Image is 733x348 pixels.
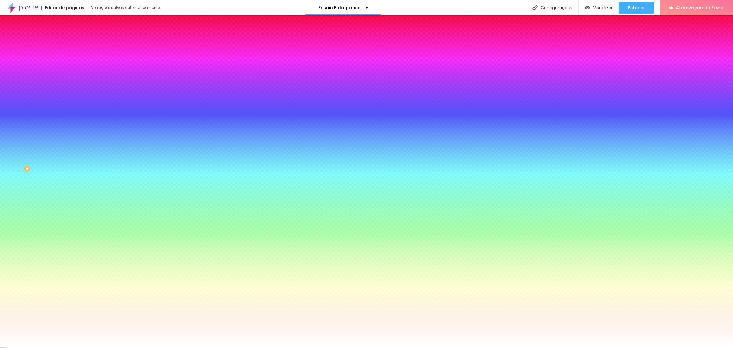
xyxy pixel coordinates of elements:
button: Publicar [619,2,654,14]
font: Ensaio Fotográfico [319,5,361,11]
button: Visualizar [579,2,619,14]
img: Ícone [532,5,538,10]
font: Publicar [628,5,645,11]
font: Visualizar [593,5,613,11]
font: Editor de páginas [45,5,84,11]
img: view-1.svg [585,5,590,10]
font: Alterações salvas automaticamente [90,5,160,10]
font: Atualização do Fazer [676,4,724,11]
font: Configurações [541,5,572,11]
